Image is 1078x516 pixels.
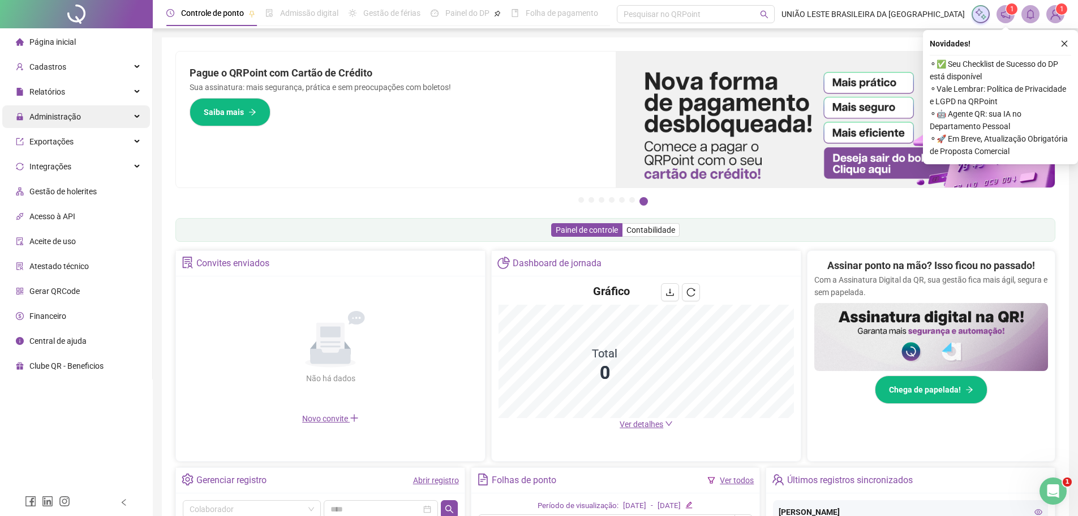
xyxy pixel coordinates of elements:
div: - [651,500,653,512]
a: Ver detalhes down [620,420,673,429]
span: Controle de ponto [181,8,244,18]
span: pushpin [248,10,255,17]
span: plus [350,413,359,423]
span: export [16,138,24,146]
span: Contabilidade [626,225,675,234]
span: 1 [1063,477,1072,487]
span: facebook [25,496,36,507]
span: bell [1025,9,1036,19]
div: Gerenciar registro [196,471,267,490]
span: reload [686,288,695,297]
span: Novidades ! [930,37,970,50]
span: Aceite de uso [29,237,76,246]
span: search [445,505,454,514]
div: Folhas de ponto [492,471,556,490]
span: ⚬ Vale Lembrar: Política de Privacidade e LGPD na QRPoint [930,83,1071,108]
span: Administração [29,112,81,121]
span: Gestão de holerites [29,187,97,196]
span: instagram [59,496,70,507]
span: clock-circle [166,9,174,17]
span: Saiba mais [204,106,244,118]
div: [DATE] [658,500,681,512]
span: notification [1000,9,1011,19]
span: Gerar QRCode [29,287,80,296]
span: home [16,38,24,46]
span: ⚬ 🚀 Em Breve, Atualização Obrigatória de Proposta Comercial [930,133,1071,157]
sup: 1 [1006,3,1017,15]
span: ⚬ ✅ Seu Checklist de Sucesso do DP está disponível [930,58,1071,83]
span: info-circle [16,337,24,345]
span: search [760,10,768,19]
img: 46995 [1047,6,1064,23]
button: 2 [589,197,594,203]
button: 3 [599,197,604,203]
span: Acesso à API [29,212,75,221]
span: Admissão digital [280,8,338,18]
span: sync [16,163,24,170]
span: Atestado técnico [29,262,89,271]
span: Painel do DP [445,8,489,18]
div: Últimos registros sincronizados [787,471,913,490]
span: download [665,288,675,297]
span: 1 [1010,5,1014,13]
h2: Assinar ponto na mão? Isso ficou no passado! [827,258,1035,274]
span: dashboard [431,9,439,17]
span: arrow-right [248,108,256,116]
span: edit [685,501,693,509]
span: Folha de pagamento [526,8,598,18]
h2: Pague o QRPoint com Cartão de Crédito [190,65,602,81]
span: Exportações [29,137,74,146]
span: Gestão de férias [363,8,420,18]
span: filter [707,476,715,484]
img: sparkle-icon.fc2bf0ac1784a2077858766a79e2daf3.svg [974,8,987,20]
span: Relatórios [29,87,65,96]
span: Chega de papelada! [889,383,961,396]
span: file [16,88,24,96]
span: UNIÃO LESTE BRASILEIRA DA [GEOGRAPHIC_DATA] [781,8,965,20]
img: banner%2F096dab35-e1a4-4d07-87c2-cf089f3812bf.png [616,52,1055,187]
button: Saiba mais [190,98,270,126]
button: 6 [629,197,635,203]
span: apartment [16,187,24,195]
sup: Atualize o seu contato no menu Meus Dados [1056,3,1067,15]
span: down [665,420,673,428]
button: 5 [619,197,625,203]
button: 4 [609,197,615,203]
span: pushpin [494,10,501,17]
span: file-text [477,474,489,485]
p: Sua assinatura: mais segurança, prática e sem preocupações com boletos! [190,81,602,93]
span: api [16,212,24,220]
span: gift [16,362,24,370]
span: Novo convite [302,414,359,423]
a: Ver todos [720,476,754,485]
div: Dashboard de jornada [513,254,602,273]
span: linkedin [42,496,53,507]
span: solution [16,262,24,270]
div: Não há dados [278,372,383,385]
p: Com a Assinatura Digital da QR, sua gestão fica mais ágil, segura e sem papelada. [814,274,1048,298]
span: user-add [16,63,24,71]
span: team [772,474,784,485]
span: setting [182,474,194,485]
span: ⚬ 🤖 Agente QR: sua IA no Departamento Pessoal [930,108,1071,133]
div: [DATE] [623,500,646,512]
span: Página inicial [29,37,76,46]
button: Chega de papelada! [875,376,987,404]
button: 7 [639,197,648,206]
span: Ver detalhes [620,420,663,429]
img: banner%2F02c71560-61a6-44d4-94b9-c8ab97240462.png [814,303,1048,371]
span: Cadastros [29,62,66,71]
span: solution [182,257,194,268]
span: qrcode [16,287,24,295]
button: 1 [578,197,584,203]
span: file-done [265,9,273,17]
h4: Gráfico [593,283,630,299]
span: Central de ajuda [29,336,87,346]
span: Painel de controle [556,225,618,234]
span: sun [349,9,357,17]
span: Integrações [29,162,71,171]
span: close [1060,40,1068,48]
div: Convites enviados [196,254,269,273]
span: 1 [1060,5,1064,13]
span: arrow-right [965,386,973,394]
